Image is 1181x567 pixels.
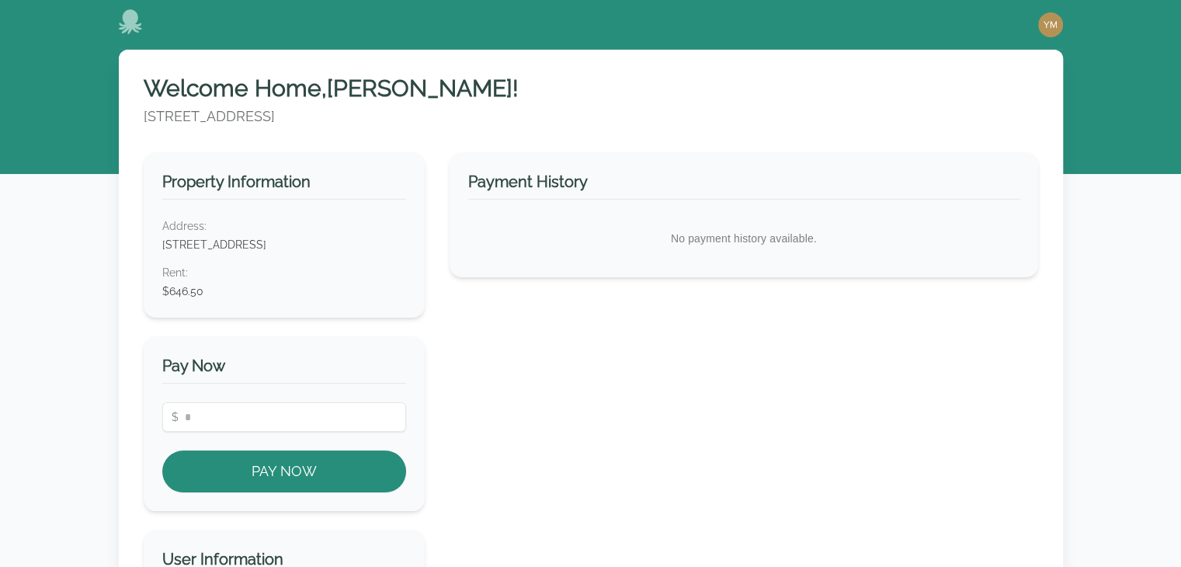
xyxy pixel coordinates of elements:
[162,355,407,384] h3: Pay Now
[162,450,407,492] button: Pay Now
[162,265,407,280] dt: Rent :
[162,171,407,200] h3: Property Information
[162,218,407,234] dt: Address:
[162,283,407,299] dd: $646.50
[162,237,407,252] dd: [STREET_ADDRESS]
[144,106,1038,127] p: [STREET_ADDRESS]
[468,171,1019,200] h3: Payment History
[144,75,1038,103] h1: Welcome Home, [PERSON_NAME] !
[468,218,1019,259] p: No payment history available.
